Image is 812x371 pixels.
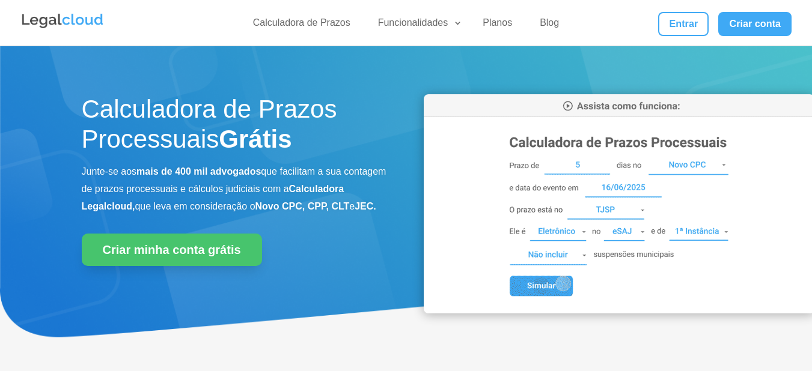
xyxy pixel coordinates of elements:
[658,12,709,36] a: Entrar
[82,184,344,211] b: Calculadora Legalcloud,
[246,17,358,34] a: Calculadora de Prazos
[82,234,262,266] a: Criar minha conta grátis
[20,22,105,32] a: Logo da Legalcloud
[355,201,376,211] b: JEC.
[82,94,388,161] h1: Calculadora de Prazos Processuais
[533,17,566,34] a: Blog
[475,17,519,34] a: Planos
[82,163,388,215] p: Junte-se aos que facilitam a sua contagem de prazos processuais e cálculos judiciais com a que le...
[371,17,463,34] a: Funcionalidades
[136,166,261,176] b: mais de 400 mil advogados
[718,12,792,36] a: Criar conta
[219,125,292,153] strong: Grátis
[20,12,105,30] img: Legalcloud Logo
[255,201,350,211] b: Novo CPC, CPP, CLT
